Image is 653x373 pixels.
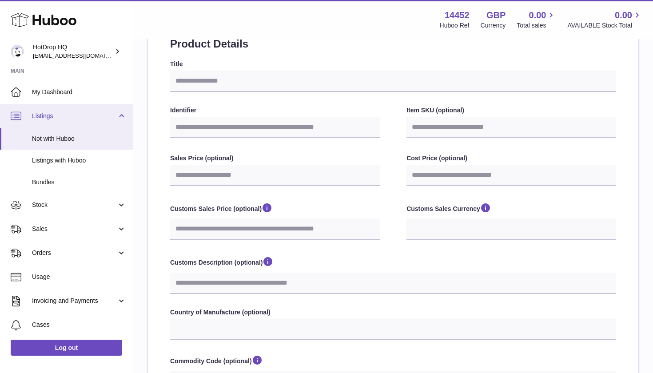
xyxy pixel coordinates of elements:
[517,9,556,30] a: 0.00 Total sales
[33,52,131,59] span: [EMAIL_ADDRESS][DOMAIN_NAME]
[567,21,642,30] span: AVAILABLE Stock Total
[170,154,380,163] label: Sales Price (optional)
[32,297,117,305] span: Invoicing and Payments
[615,9,632,21] span: 0.00
[32,178,126,186] span: Bundles
[406,106,616,115] label: Item SKU (optional)
[445,9,470,21] strong: 14452
[517,21,556,30] span: Total sales
[529,9,546,21] span: 0.00
[11,340,122,356] a: Log out
[406,202,616,216] label: Customs Sales Currency
[32,156,126,165] span: Listings with Huboo
[170,106,380,115] label: Identifier
[32,249,117,257] span: Orders
[170,60,616,68] label: Title
[32,321,126,329] span: Cases
[440,21,470,30] div: Huboo Ref
[170,37,616,51] h2: Product Details
[486,9,506,21] strong: GBP
[32,112,117,120] span: Listings
[32,135,126,143] span: Not with Huboo
[170,308,616,317] label: Country of Manufacture (optional)
[170,202,380,216] label: Customs Sales Price (optional)
[32,88,126,96] span: My Dashboard
[33,43,113,60] div: HotDrop HQ
[32,201,117,209] span: Stock
[406,154,616,163] label: Cost Price (optional)
[567,9,642,30] a: 0.00 AVAILABLE Stock Total
[32,225,117,233] span: Sales
[11,45,24,58] img: Abbasrfa22@gmail.com
[170,354,616,369] label: Commodity Code (optional)
[481,21,506,30] div: Currency
[170,256,616,270] label: Customs Description (optional)
[32,273,126,281] span: Usage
